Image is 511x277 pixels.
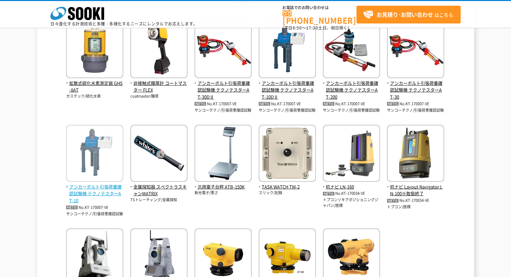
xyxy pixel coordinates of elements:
span: 汎用電子台秤 ATB-150K [195,183,252,190]
p: サンコーテクノ/引張荷重確認試験 [259,108,316,113]
img: TW-2 [259,125,316,183]
p: 日々進化する計測技術と多種・多様化するニーズにレンタルでお応えします。 [50,22,198,26]
img: Layout Navigator LN-100※取扱終了 [387,125,444,183]
a: アンカーボルト引張荷重確認試験機 テクノテスターAT-200 [323,73,380,101]
p: No.KT-170007-VE [195,101,252,108]
a: [PHONE_NUMBER] [283,10,356,24]
p: No.KT-170034-VE [323,190,380,197]
img: テクノテスターAT-10DⅡ [259,21,316,80]
span: アンカーボルト引張荷重確認試験機 テクノテスターAT-30DⅡ [195,80,252,101]
a: 非接触式膜厚計 コートマスター FLEX [130,73,187,94]
img: スペクトラスキャンMATRIX [130,125,187,183]
a: 金属探知器 スペクトラスキャンMATRIX [130,176,187,197]
img: テクノテスターAT-30 [387,21,444,80]
a: アンカーボルト引張荷重確認試験機 テクノテスターAT-10DⅡ [259,73,316,101]
p: 新光電子/重さ [195,190,252,196]
p: トプコン/座標 [387,204,444,210]
p: coatmaster/膜厚 [130,94,187,99]
p: TSトレーティング/金属探知 [130,197,187,203]
span: TASK WATCH TW-2 [259,183,316,190]
a: 杭ナビ LN-160 [323,176,380,190]
p: サンコーテクノ/引張荷重確認試験 [66,211,123,217]
span: 8:50 [293,25,302,31]
p: No.KT-170007-VE [66,204,123,211]
span: 杭ナビ Layout Navigator LN-100※取扱終了 [387,183,444,198]
strong: お見積り･お問い合わせ [377,10,433,18]
a: 杭ナビ Layout Navigator LN-100※取扱終了 [387,176,444,197]
a: お見積り･お問い合わせはこちら [356,6,461,23]
img: FLEX [130,21,187,80]
a: 汎用電子台秤 ATB-150K [195,176,252,190]
img: ATB-150K [195,125,252,183]
span: 杭ナビ LN-160 [323,183,380,190]
span: アンカーボルト引張荷重確認試験機 テクノテスターAT-10DⅡ [259,80,316,101]
a: アンカーボルト引張荷重確認試験機 テクノテスターAT-10 [66,176,123,204]
img: テクノテスターAT-30DⅡ [195,21,252,80]
a: TASK WATCH TW-2 [259,176,316,190]
p: スリック/記録 [259,190,316,196]
span: はこちら [363,10,453,20]
span: 17:30 [306,25,318,31]
p: No.KT-170034-VE [387,197,444,204]
span: アンカーボルト引張荷重確認試験機 テクノテスターAT-200 [323,80,380,101]
span: お電話でのお問い合わせは [283,6,356,10]
span: 拡散式硫化水素測定器 GHS-8AT [66,80,123,94]
a: アンカーボルト引張荷重確認試験機 テクノテスターAT-30DⅡ [195,73,252,101]
a: 拡散式硫化水素測定器 GHS-8AT [66,73,123,94]
p: サンコーテクノ/引張荷重確認試験 [195,108,252,113]
p: No.KT-170007-VE [323,101,380,108]
span: 金属探知器 スペクトラスキャンMATRIX [130,183,187,198]
p: No.KT-170007-VE [387,101,444,108]
a: アンカーボルト引張荷重確認試験機 テクノテスターAT-30 [387,73,444,101]
img: LN-160 [323,125,380,183]
img: テクノテスターAT-10 [66,125,123,183]
p: ガステック/硫化水素 [66,94,123,99]
p: サンコーテクノ/引張荷重確認試験 [323,108,380,113]
p: トプコンソキアポジショニングジャパン/座標 [323,197,380,208]
span: 非接触式膜厚計 コートマスター FLEX [130,80,187,94]
img: GHS-8AT [66,21,123,80]
p: サンコーテクノ/引張荷重確認試験 [387,108,444,113]
span: (平日 ～ 土日、祝日除く) [283,25,349,31]
img: テクノテスターAT-200 [323,21,380,80]
span: アンカーボルト引張荷重確認試験機 テクノテスターAT-10 [66,183,123,204]
p: No.KT-170007-VE [259,101,316,108]
span: アンカーボルト引張荷重確認試験機 テクノテスターAT-30 [387,80,444,101]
